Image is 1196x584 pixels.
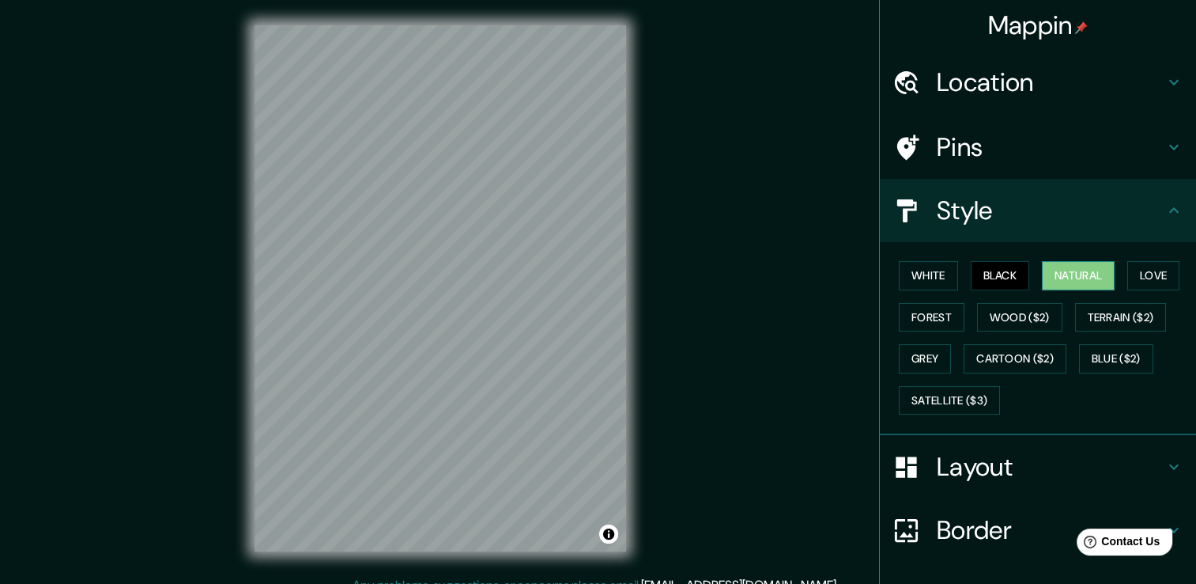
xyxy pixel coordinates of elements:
img: pin-icon.png [1075,21,1088,34]
button: Wood ($2) [977,303,1062,332]
h4: Style [937,195,1164,226]
button: Black [971,261,1030,290]
button: Terrain ($2) [1075,303,1167,332]
h4: Location [937,66,1164,98]
button: Love [1127,261,1179,290]
canvas: Map [255,25,626,552]
iframe: Help widget launcher [1055,522,1179,567]
div: Style [880,179,1196,242]
button: Blue ($2) [1079,344,1153,374]
h4: Border [937,514,1164,546]
button: Grey [899,344,951,374]
h4: Mappin [988,9,1088,41]
button: Toggle attribution [599,525,618,544]
button: Forest [899,303,964,332]
div: Location [880,51,1196,114]
button: White [899,261,958,290]
button: Cartoon ($2) [964,344,1066,374]
h4: Layout [937,451,1164,483]
div: Layout [880,435,1196,499]
button: Natural [1042,261,1115,290]
h4: Pins [937,131,1164,163]
div: Pins [880,116,1196,179]
div: Border [880,499,1196,562]
button: Satellite ($3) [899,386,1000,415]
